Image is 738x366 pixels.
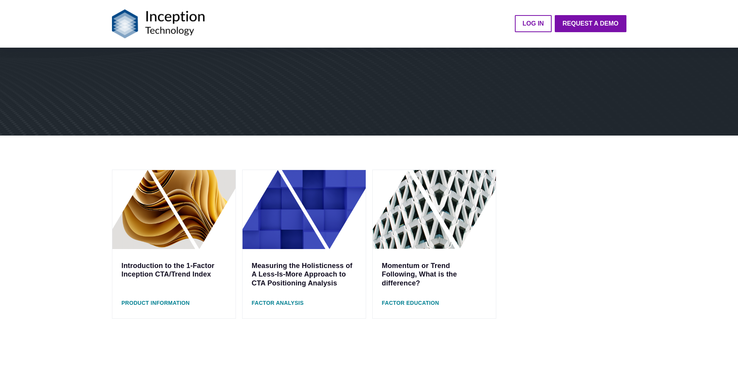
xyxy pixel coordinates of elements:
[252,262,353,287] a: Measuring the Holisticness of A Less-Is-More Approach to CTA Positioning Analysis
[382,300,439,306] span: Factor Education
[112,170,236,249] img: Product Information
[382,262,457,287] a: Momentum or Trend Following, What is the difference?
[563,20,619,27] strong: Request a Demo
[523,20,544,27] strong: LOG IN
[373,170,496,249] img: Momentum and Trend Following
[515,15,552,32] a: LOG IN
[555,15,626,32] a: Request a Demo
[243,170,366,249] img: Less Is More
[122,262,215,278] a: Introduction to the 1-Factor Inception CTA/Trend Index
[252,300,304,306] span: Factor Analysis
[122,300,190,306] span: Product Information
[112,9,205,38] img: Logo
